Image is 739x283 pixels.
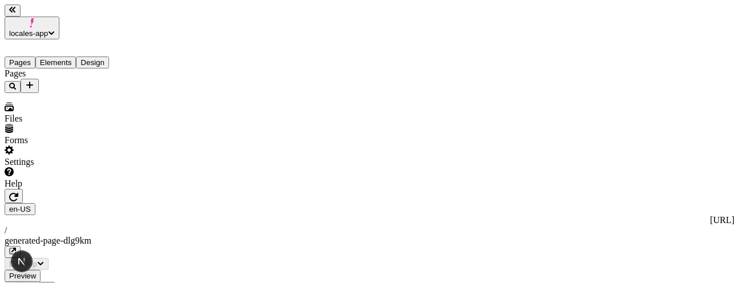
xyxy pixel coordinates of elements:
button: Pages [5,56,35,68]
div: [URL] [5,215,734,225]
div: Files [5,114,142,124]
div: / [5,225,734,236]
button: Design [76,56,109,68]
button: Open locale picker [5,203,35,215]
div: Help [5,179,142,189]
span: locales-app [9,29,48,38]
button: Desktop [5,258,49,270]
button: Add new [21,79,39,93]
div: generated-page-dlg9km [5,236,734,246]
span: Preview [9,272,36,280]
span: Desktop [9,260,37,268]
div: Forms [5,135,142,145]
div: Settings [5,157,142,167]
div: Pages [5,68,142,79]
span: en-US [9,205,31,213]
button: Preview [5,270,41,282]
button: Elements [35,56,77,68]
button: locales-app [5,17,59,39]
